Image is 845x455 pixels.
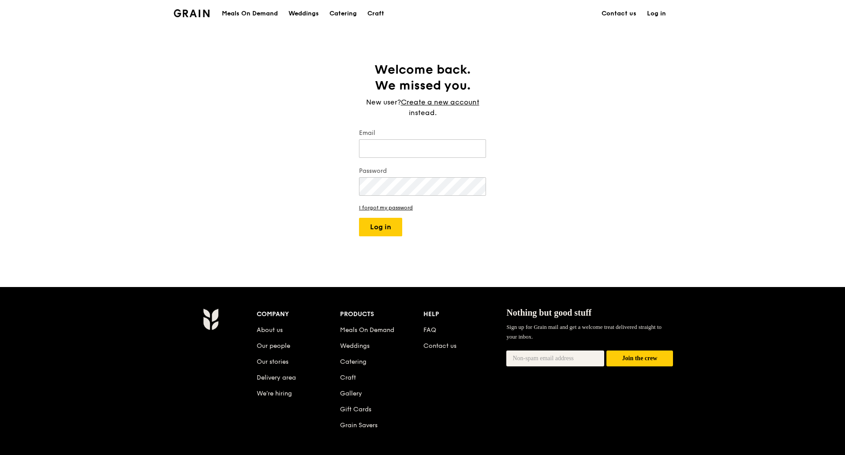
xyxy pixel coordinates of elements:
img: Grain [203,308,218,330]
a: Contact us [596,0,642,27]
h1: Welcome back. We missed you. [359,62,486,93]
button: Log in [359,218,402,236]
a: Craft [340,374,356,381]
a: Craft [362,0,389,27]
a: Our stories [257,358,288,365]
a: Create a new account [401,97,479,108]
label: Email [359,129,486,138]
a: Contact us [423,342,456,350]
img: Grain [174,9,209,17]
div: Help [423,308,507,321]
a: Weddings [283,0,324,27]
a: Weddings [340,342,370,350]
div: Craft [367,0,384,27]
a: Catering [340,358,366,365]
div: Weddings [288,0,319,27]
div: Company [257,308,340,321]
input: Non-spam email address [506,351,604,366]
a: I forgot my password [359,205,486,211]
span: New user? [366,98,401,106]
div: Catering [329,0,357,27]
a: Log in [642,0,671,27]
a: About us [257,326,283,334]
a: Grain Savers [340,421,378,429]
div: Meals On Demand [222,0,278,27]
a: Delivery area [257,374,296,381]
a: Our people [257,342,290,350]
div: Products [340,308,423,321]
span: Sign up for Grain mail and get a welcome treat delivered straight to your inbox. [506,324,662,340]
a: We’re hiring [257,390,292,397]
a: Meals On Demand [340,326,394,334]
a: Gift Cards [340,406,371,413]
label: Password [359,167,486,175]
a: Gallery [340,390,362,397]
span: instead. [409,108,437,117]
a: FAQ [423,326,436,334]
button: Join the crew [606,351,673,367]
span: Nothing but good stuff [506,308,591,317]
a: Catering [324,0,362,27]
